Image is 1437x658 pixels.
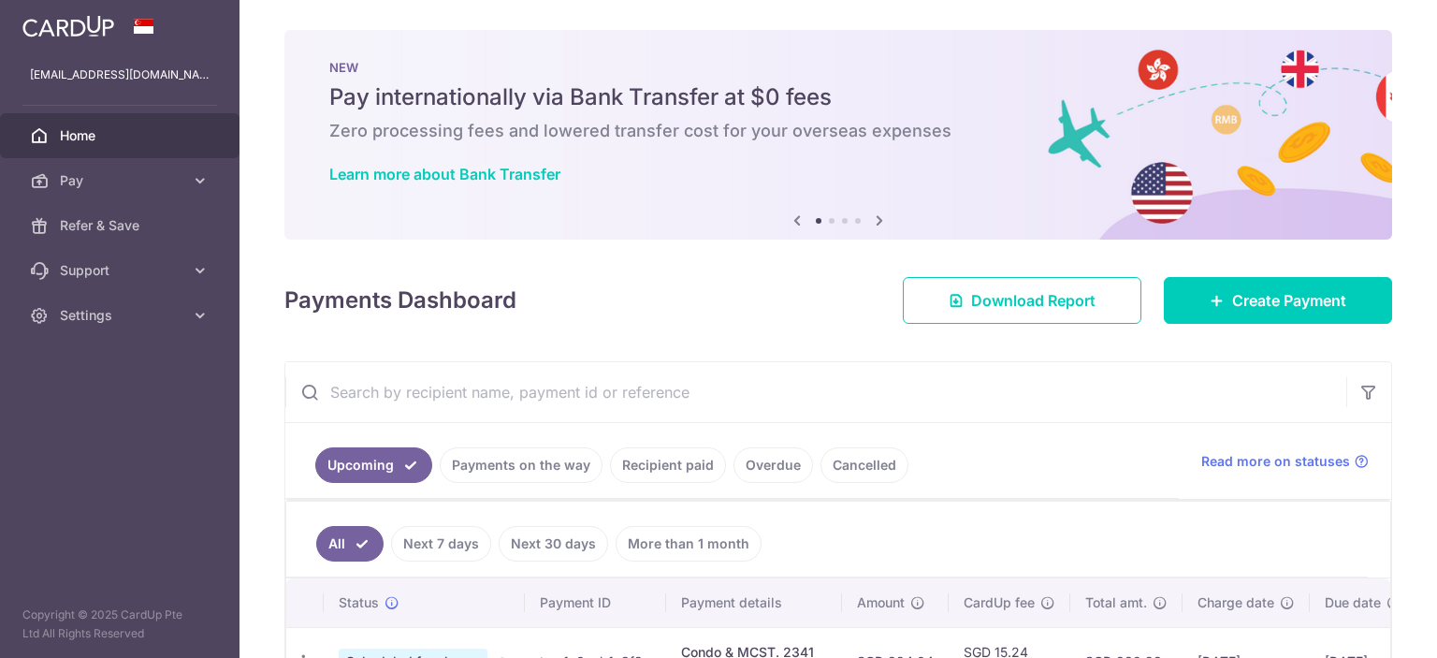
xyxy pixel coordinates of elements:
[60,126,183,145] span: Home
[857,593,905,612] span: Amount
[316,526,384,562] a: All
[666,578,842,627] th: Payment details
[499,526,608,562] a: Next 30 days
[1201,452,1369,471] a: Read more on statuses
[391,526,491,562] a: Next 7 days
[903,277,1141,324] a: Download Report
[440,447,602,483] a: Payments on the way
[616,526,762,562] a: More than 1 month
[964,593,1035,612] span: CardUp fee
[1197,593,1274,612] span: Charge date
[60,261,183,280] span: Support
[329,120,1347,142] h6: Zero processing fees and lowered transfer cost for your overseas expenses
[329,60,1347,75] p: NEW
[525,578,666,627] th: Payment ID
[60,216,183,235] span: Refer & Save
[339,593,379,612] span: Status
[329,82,1347,112] h5: Pay internationally via Bank Transfer at $0 fees
[1325,593,1381,612] span: Due date
[329,165,560,183] a: Learn more about Bank Transfer
[284,284,516,317] h4: Payments Dashboard
[820,447,908,483] a: Cancelled
[1164,277,1392,324] a: Create Payment
[1085,593,1147,612] span: Total amt.
[60,306,183,325] span: Settings
[1201,452,1350,471] span: Read more on statuses
[22,15,114,37] img: CardUp
[610,447,726,483] a: Recipient paid
[60,171,183,190] span: Pay
[285,362,1346,422] input: Search by recipient name, payment id or reference
[733,447,813,483] a: Overdue
[971,289,1096,312] span: Download Report
[30,66,210,84] p: [EMAIL_ADDRESS][DOMAIN_NAME]
[315,447,432,483] a: Upcoming
[1232,289,1346,312] span: Create Payment
[284,30,1392,240] img: Bank transfer banner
